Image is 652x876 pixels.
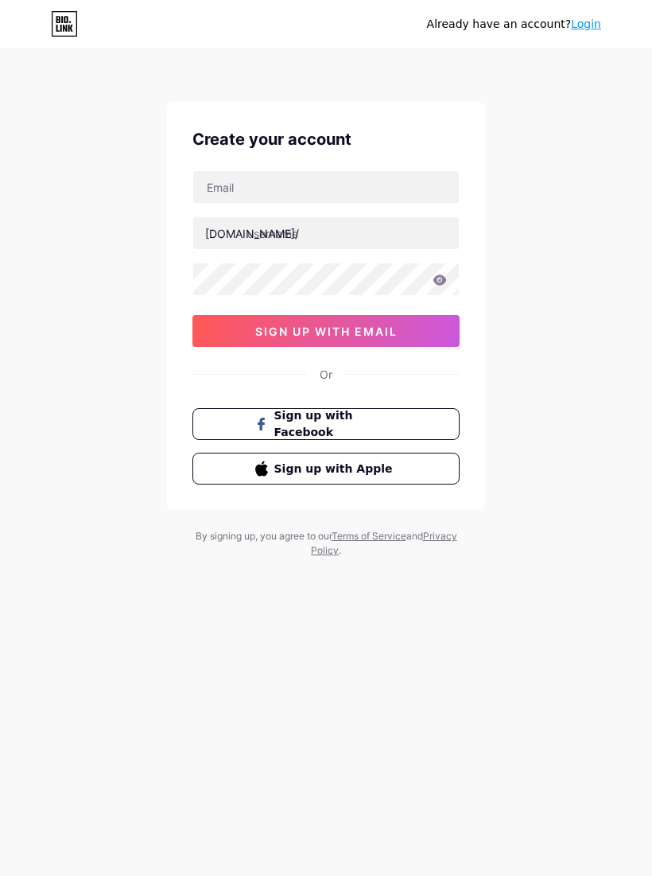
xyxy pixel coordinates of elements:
[332,530,406,542] a: Terms of Service
[192,408,460,440] button: Sign up with Facebook
[193,171,459,203] input: Email
[571,18,601,30] a: Login
[274,407,398,441] span: Sign up with Facebook
[192,453,460,485] button: Sign up with Apple
[320,366,332,383] div: Or
[191,529,461,558] div: By signing up, you agree to our and .
[205,225,299,242] div: [DOMAIN_NAME]/
[274,461,398,477] span: Sign up with Apple
[192,127,460,151] div: Create your account
[192,315,460,347] button: sign up with email
[255,325,398,338] span: sign up with email
[193,217,459,249] input: username
[427,16,601,33] div: Already have an account?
